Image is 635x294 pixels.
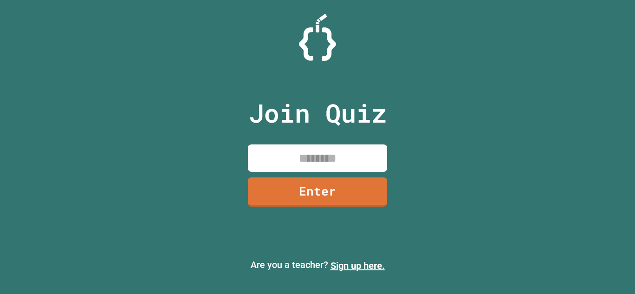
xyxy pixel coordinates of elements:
[331,260,385,271] a: Sign up here.
[249,94,387,132] p: Join Quiz
[248,177,387,207] a: Enter
[596,257,626,285] iframe: chat widget
[299,14,336,61] img: Logo.svg
[558,216,626,256] iframe: chat widget
[7,258,628,273] p: Are you a teacher?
